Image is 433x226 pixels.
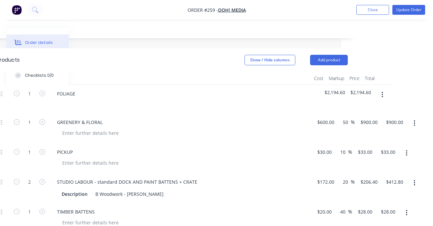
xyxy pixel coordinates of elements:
[25,40,53,46] div: Order details
[7,84,69,100] button: Tracking
[348,208,352,216] span: %
[326,72,347,85] div: Markup
[7,67,69,84] button: Checklists 0/0
[347,72,362,85] div: Price
[348,148,352,156] span: %
[59,189,90,199] div: Description
[218,7,246,13] a: oOh! Media
[25,72,54,78] div: Checklists 0/0
[52,117,108,127] div: GREENERY & FLORAL
[52,177,203,187] div: STUDIO LABOUR - standard DOCK AND PAINT BATTENS + CRATE
[325,89,345,96] span: $2,194.60
[356,5,389,15] button: Close
[245,55,295,65] button: Show / Hide columns
[52,89,81,98] div: FOLIAGE
[351,178,355,186] span: %
[362,72,377,85] div: Total
[187,7,218,13] span: Order #259 -
[311,72,326,85] div: Cost
[93,189,166,199] div: B Woodwork - [PERSON_NAME]
[310,55,348,65] button: Add product
[350,89,371,96] span: $2,194.60
[392,5,425,15] button: Update Order
[351,118,355,126] span: %
[52,147,78,157] div: PICKUP
[52,207,100,216] div: TIMBER BATTENS
[7,34,69,51] button: Order details
[12,5,22,15] img: Factory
